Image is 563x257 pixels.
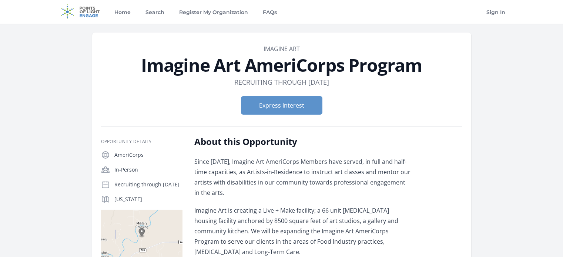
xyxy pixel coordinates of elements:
h3: Opportunity Details [101,139,182,145]
p: Since [DATE], Imagine Art AmeriCorps Members have served, in full and half-time capacities, as Ar... [194,156,411,198]
p: [US_STATE] [114,196,182,203]
p: Recruiting through [DATE] [114,181,182,188]
dd: Recruiting through [DATE] [234,77,329,87]
p: In-Person [114,166,182,173]
p: Imagine Art is creating a Live + Make facility; a 66 unit [MEDICAL_DATA] housing facility anchore... [194,205,411,257]
a: Imagine Art [264,45,300,53]
button: Express Interest [241,96,322,115]
h1: Imagine Art AmeriCorps Program [101,56,462,74]
h2: About this Opportunity [194,136,411,148]
p: AmeriCorps [114,151,182,159]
